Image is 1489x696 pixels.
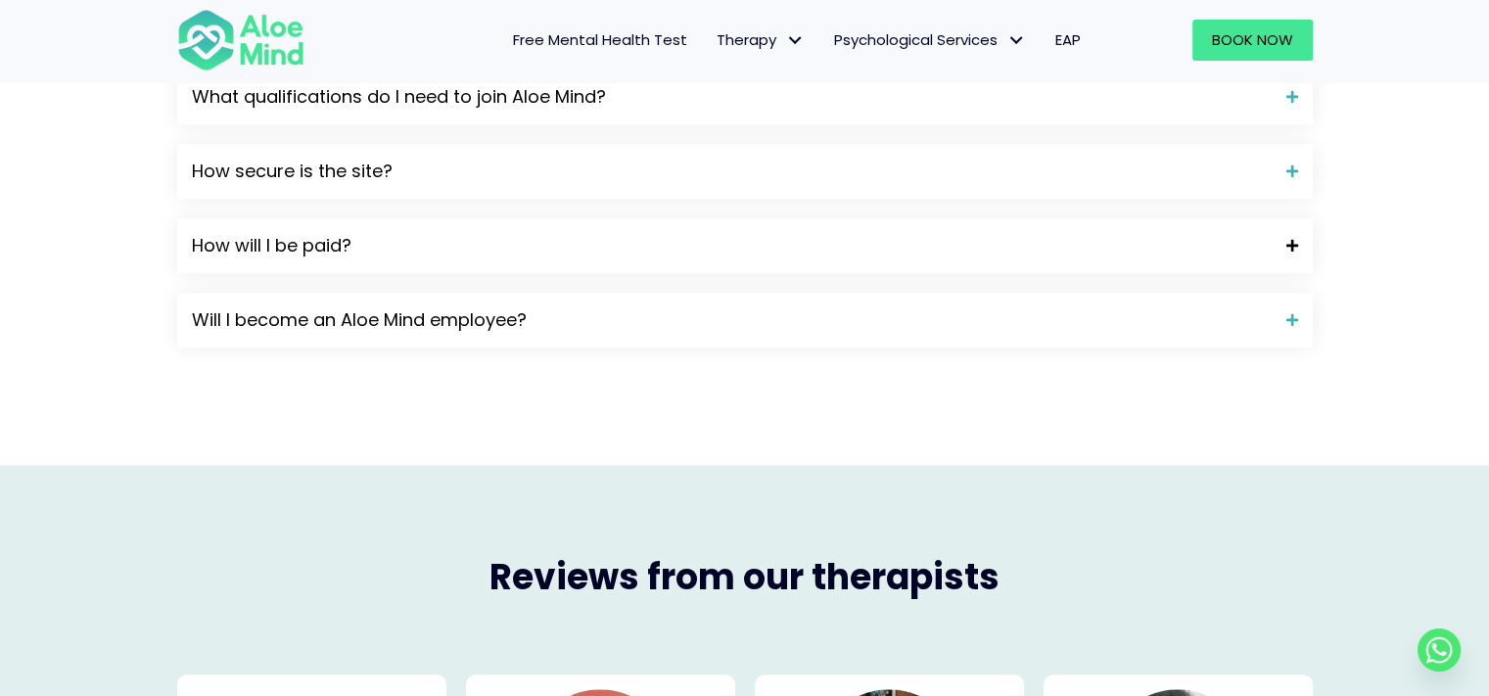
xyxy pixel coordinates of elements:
span: Psychological Services: submenu [1002,26,1031,55]
span: What qualifications do I need to join Aloe Mind? [192,84,1272,110]
span: EAP [1055,29,1081,50]
span: Will I become an Aloe Mind employee? [192,307,1272,333]
a: Psychological ServicesPsychological Services: submenu [819,20,1041,61]
span: Book Now [1212,29,1293,50]
span: Therapy [717,29,805,50]
span: How will I be paid? [192,233,1272,258]
nav: Menu [330,20,1095,61]
a: EAP [1041,20,1095,61]
span: How secure is the site? [192,159,1272,184]
a: Book Now [1192,20,1313,61]
span: Psychological Services [834,29,1026,50]
img: Aloe mind Logo [177,8,304,72]
span: Therapy: submenu [781,26,810,55]
a: TherapyTherapy: submenu [702,20,819,61]
a: Free Mental Health Test [498,20,702,61]
span: Free Mental Health Test [513,29,687,50]
span: Reviews from our therapists [489,552,1000,602]
a: Whatsapp [1418,628,1461,672]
